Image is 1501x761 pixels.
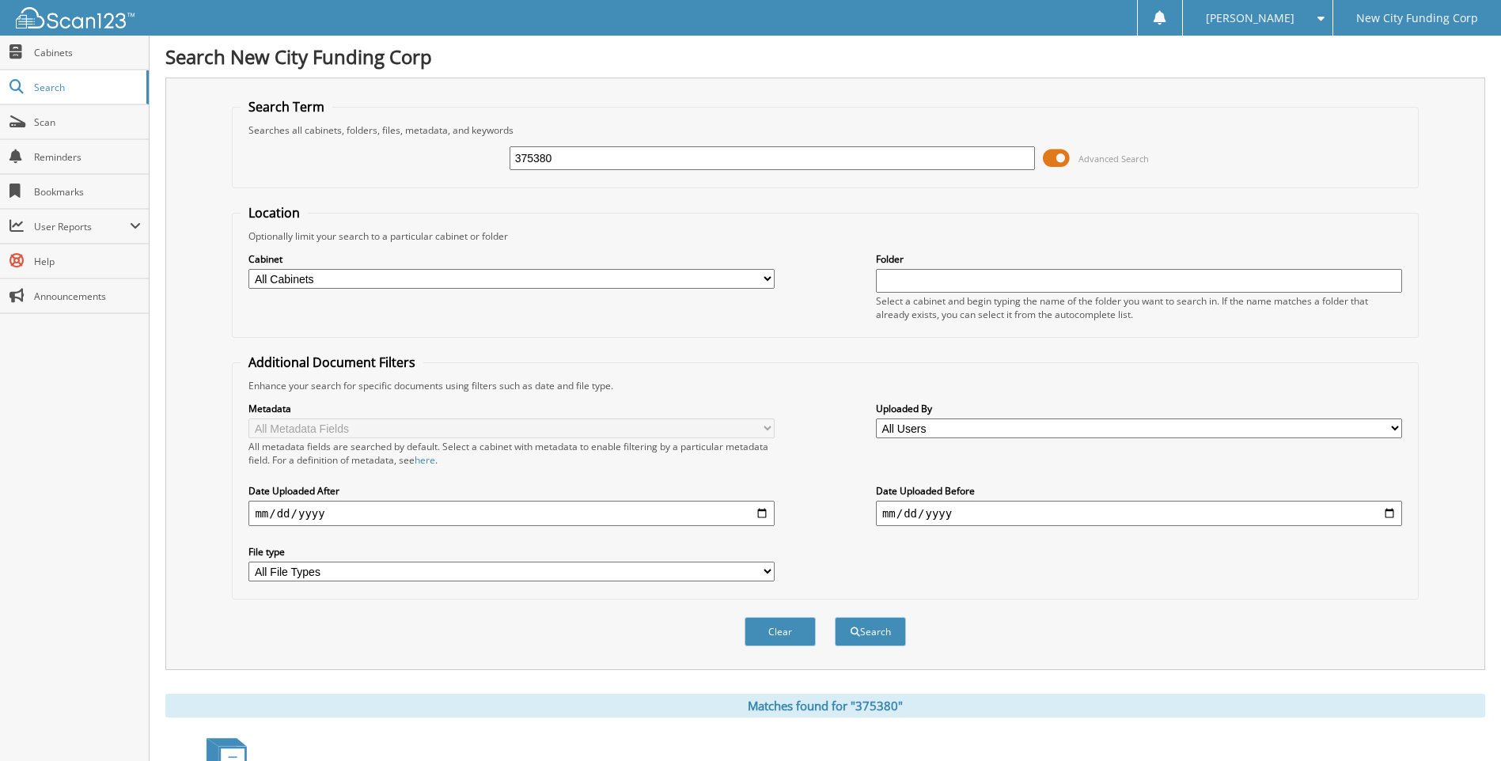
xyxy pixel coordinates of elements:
[876,402,1402,415] label: Uploaded By
[34,220,130,233] span: User Reports
[241,123,1409,137] div: Searches all cabinets, folders, files, metadata, and keywords
[241,354,423,371] legend: Additional Document Filters
[248,440,775,467] div: All metadata fields are searched by default. Select a cabinet with metadata to enable filtering b...
[34,255,141,268] span: Help
[241,379,1409,392] div: Enhance your search for specific documents using filters such as date and file type.
[876,484,1402,498] label: Date Uploaded Before
[34,290,141,303] span: Announcements
[241,98,332,115] legend: Search Term
[34,115,141,129] span: Scan
[165,44,1485,70] h1: Search New City Funding Corp
[745,617,816,646] button: Clear
[876,252,1402,266] label: Folder
[248,252,775,266] label: Cabinet
[1078,153,1149,165] span: Advanced Search
[248,545,775,558] label: File type
[34,81,138,94] span: Search
[1422,685,1501,761] iframe: Chat Widget
[248,484,775,498] label: Date Uploaded After
[16,7,135,28] img: scan123-logo-white.svg
[1356,13,1478,23] span: New City Funding Corp
[241,229,1409,243] div: Optionally limit your search to a particular cabinet or folder
[34,46,141,59] span: Cabinets
[835,617,906,646] button: Search
[415,453,435,467] a: here
[34,185,141,199] span: Bookmarks
[876,294,1402,321] div: Select a cabinet and begin typing the name of the folder you want to search in. If the name match...
[1206,13,1294,23] span: [PERSON_NAME]
[165,694,1485,717] div: Matches found for "375380"
[34,150,141,164] span: Reminders
[241,204,308,221] legend: Location
[248,402,775,415] label: Metadata
[248,501,775,526] input: start
[876,501,1402,526] input: end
